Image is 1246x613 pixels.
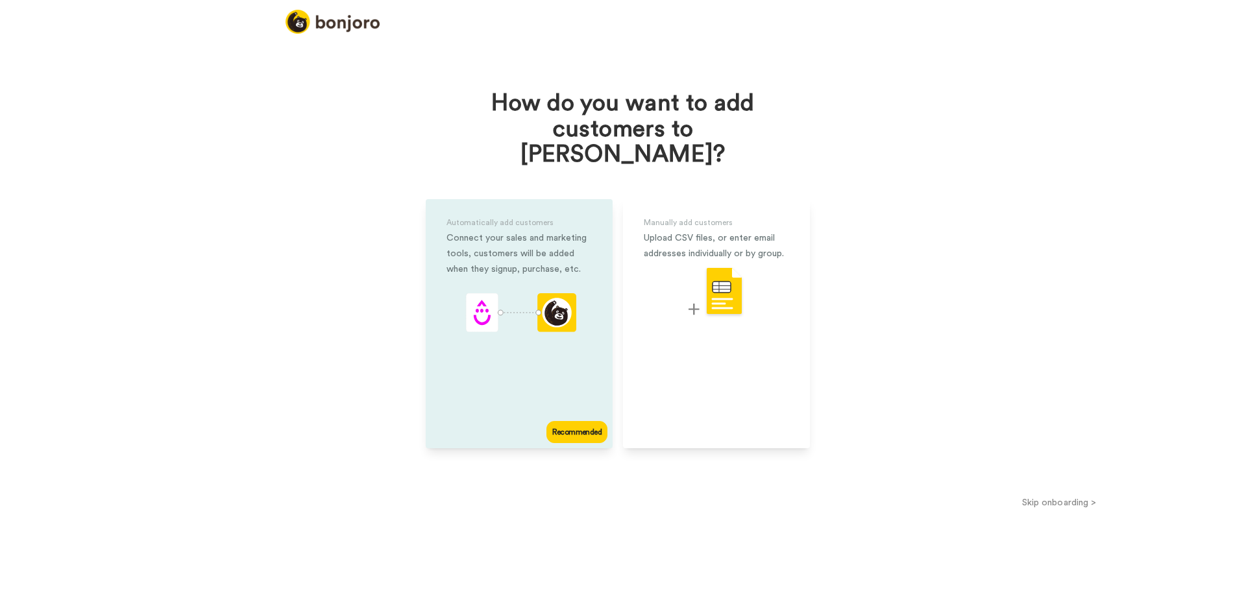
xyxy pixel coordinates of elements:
div: animation [463,293,576,336]
img: csv-upload.svg [689,267,744,318]
div: Connect your sales and marketing tools, customers will be added when they signup, purchase, etc. [446,230,592,277]
h1: How do you want to add customers to [PERSON_NAME]? [477,91,769,168]
button: Skip onboarding > [872,496,1246,509]
div: Automatically add customers [446,215,592,230]
img: logo_full.png [286,10,380,34]
div: Recommended [546,421,607,443]
div: Manually add customers [644,215,789,230]
div: Upload CSV files, or enter email addresses individually or by group. [644,230,789,261]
